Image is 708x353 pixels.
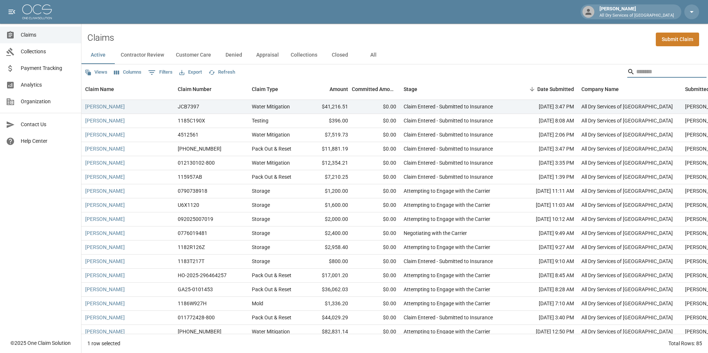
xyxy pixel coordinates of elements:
div: $7,519.73 [304,128,352,142]
div: [DATE] 8:45 AM [511,269,578,283]
div: All Dry Services of Atlanta [581,300,673,307]
div: [DATE] 11:11 AM [511,184,578,198]
div: $0.00 [352,100,400,114]
button: Denied [217,46,250,64]
div: Claim Type [252,79,278,100]
div: $0.00 [352,325,400,339]
div: $1,200.00 [304,184,352,198]
span: Analytics [21,81,75,89]
span: Contact Us [21,121,75,128]
button: Select columns [112,67,143,78]
div: Committed Amount [352,79,396,100]
div: $0.00 [352,283,400,297]
a: [PERSON_NAME] [85,187,125,195]
span: Claims [21,31,75,39]
div: All Dry Services of Atlanta [581,173,673,181]
div: 1186W927H [178,300,207,307]
div: $0.00 [352,212,400,226]
div: Total Rows: 85 [668,340,702,347]
button: Sort [527,84,537,94]
div: Claim Type [248,79,304,100]
div: Storage [252,258,270,265]
div: $12,354.21 [304,156,352,170]
div: [DATE] 3:40 PM [511,311,578,325]
div: 115957AB [178,173,202,181]
div: Pack Out & Reset [252,173,291,181]
div: All Dry Services of Atlanta [581,286,673,293]
div: © 2025 One Claim Solution [10,339,71,347]
a: [PERSON_NAME] [85,117,125,124]
div: Storage [252,243,270,251]
div: Claim Entered - Submitted to Insurance [404,131,493,138]
div: [DATE] 3:35 PM [511,156,578,170]
div: U6X1120 [178,201,199,209]
div: $44,029.29 [304,311,352,325]
div: 012130102-800 [178,159,215,167]
div: Water Mitigation [252,328,290,335]
div: Mold [252,300,263,307]
div: $800.00 [304,255,352,269]
div: All Dry Services of Atlanta [581,117,673,124]
div: [DATE] 3:47 PM [511,100,578,114]
div: [DATE] 7:10 AM [511,297,578,311]
a: [PERSON_NAME] [85,131,125,138]
span: Help Center [21,137,75,145]
div: JCB7397 [178,103,199,110]
button: Views [83,67,109,78]
div: All Dry Services of Atlanta [581,243,673,251]
div: $0.00 [352,128,400,142]
div: 4512561 [178,131,198,138]
div: All Dry Services of Atlanta [581,103,673,110]
div: Negotiating with the Carrier [404,229,467,237]
div: $0.00 [352,184,400,198]
div: Pack Out & Reset [252,286,291,293]
div: $82,831.14 [304,325,352,339]
div: $0.00 [352,255,400,269]
div: Attempting to Engage with the Carrier [404,215,490,223]
div: Storage [252,201,270,209]
img: ocs-logo-white-transparent.png [22,4,52,19]
div: [DATE] 2:06 PM [511,128,578,142]
a: [PERSON_NAME] [85,201,125,209]
div: $0.00 [352,156,400,170]
div: $36,062.03 [304,283,352,297]
a: [PERSON_NAME] [85,243,125,251]
a: [PERSON_NAME] [85,159,125,167]
div: Stage [400,79,511,100]
button: Show filters [146,67,174,78]
div: Pack Out & Reset [252,314,291,321]
div: Amount [304,79,352,100]
div: 011772428-800 [178,314,215,321]
a: [PERSON_NAME] [85,314,125,321]
div: All Dry Services of Atlanta [581,145,673,152]
div: Claim Entered - Submitted to Insurance [404,117,493,124]
div: Water Mitigation [252,159,290,167]
div: $0.00 [352,241,400,255]
div: Claim Entered - Submitted to Insurance [404,258,493,265]
div: All Dry Services of Atlanta [581,215,673,223]
h2: Claims [87,33,114,43]
div: $2,000.00 [304,212,352,226]
div: $2,400.00 [304,226,352,241]
div: $0.00 [352,269,400,283]
div: Search [627,66,707,79]
div: [DATE] 9:27 AM [511,241,578,255]
div: Claim Entered - Submitted to Insurance [404,103,493,110]
div: $0.00 [352,142,400,156]
div: Claim Entered - Submitted to Insurance [404,145,493,152]
button: All [357,46,390,64]
div: Committed Amount [352,79,400,100]
div: $0.00 [352,198,400,212]
div: Claim Entered - Submitted to Insurance [404,314,493,321]
div: Company Name [578,79,681,100]
div: Water Mitigation [252,131,290,138]
div: Water Mitigation [252,103,290,110]
div: Attempting to Engage with the Carrier [404,272,490,279]
div: Pack Out & Reset [252,145,291,152]
div: $2,958.40 [304,241,352,255]
button: Export [177,67,204,78]
button: Contractor Review [115,46,170,64]
div: 092025007019 [178,215,213,223]
div: [DATE] 3:47 PM [511,142,578,156]
div: Pack Out & Reset [252,272,291,279]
